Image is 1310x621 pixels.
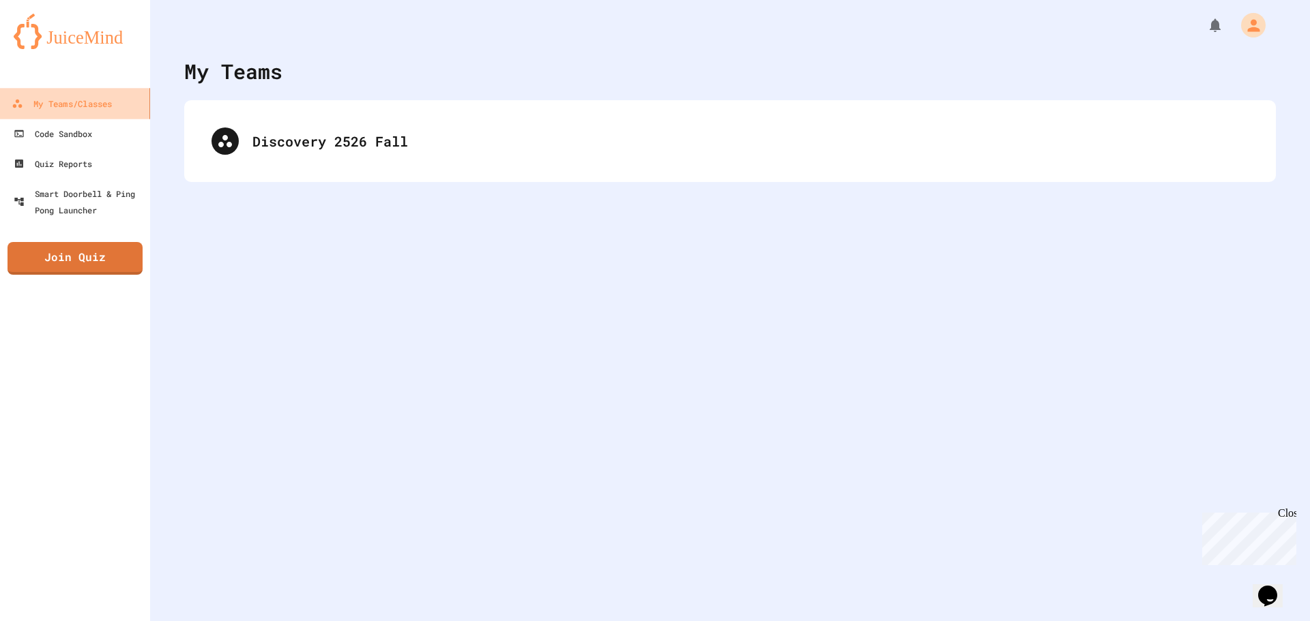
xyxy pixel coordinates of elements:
[252,131,1249,151] div: Discovery 2526 Fall
[1227,10,1269,41] div: My Account
[14,14,136,49] img: logo-orange.svg
[14,155,92,172] div: Quiz Reports
[14,125,92,142] div: Code Sandbox
[198,114,1262,168] div: Discovery 2526 Fall
[1253,566,1296,607] iframe: chat widget
[14,185,145,218] div: Smart Doorbell & Ping Pong Launcher
[1197,507,1296,565] iframe: chat widget
[12,95,112,112] div: My Teams/Classes
[5,5,94,87] div: Chat with us now!Close
[1182,14,1227,37] div: My Notifications
[184,56,282,87] div: My Teams
[8,242,143,275] a: Join Quiz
